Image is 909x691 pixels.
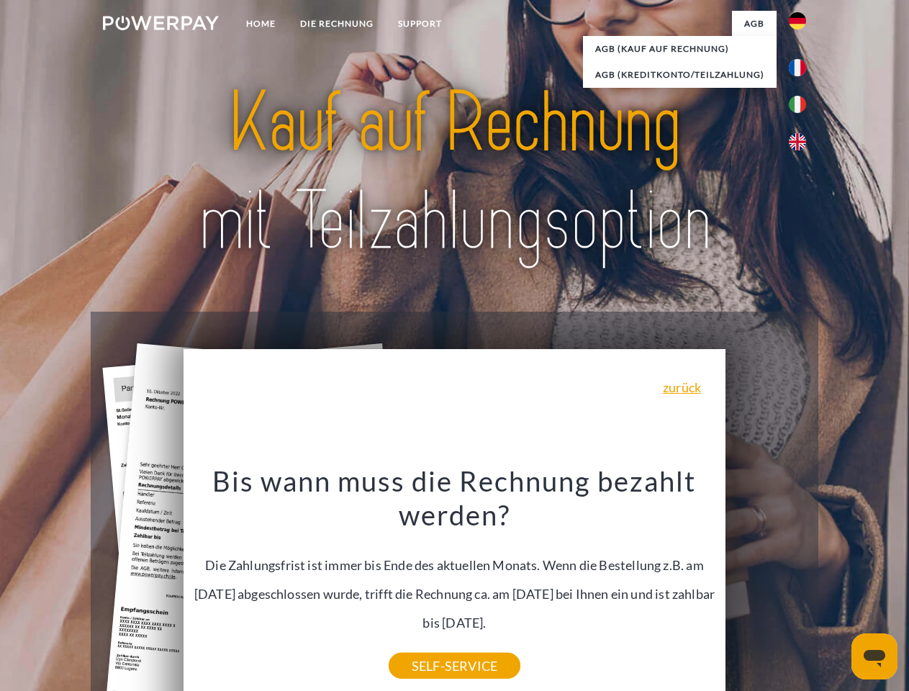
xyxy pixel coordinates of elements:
[851,633,897,679] iframe: Schaltfläche zum Öffnen des Messaging-Fensters
[103,16,219,30] img: logo-powerpay-white.svg
[137,69,772,276] img: title-powerpay_de.svg
[192,464,718,666] div: Die Zahlungsfrist ist immer bis Ende des aktuellen Monats. Wenn die Bestellung z.B. am [DATE] abg...
[583,62,777,88] a: AGB (Kreditkonto/Teilzahlung)
[789,133,806,150] img: en
[234,11,288,37] a: Home
[389,653,520,679] a: SELF-SERVICE
[732,11,777,37] a: agb
[789,96,806,113] img: it
[663,381,701,394] a: zurück
[192,464,718,533] h3: Bis wann muss die Rechnung bezahlt werden?
[386,11,454,37] a: SUPPORT
[288,11,386,37] a: DIE RECHNUNG
[583,36,777,62] a: AGB (Kauf auf Rechnung)
[789,12,806,30] img: de
[789,59,806,76] img: fr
